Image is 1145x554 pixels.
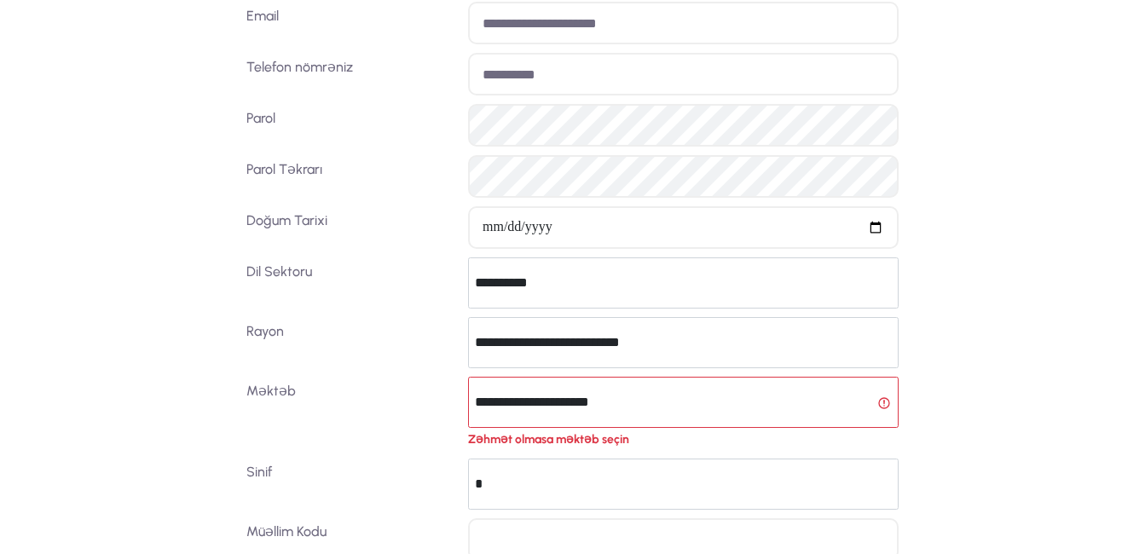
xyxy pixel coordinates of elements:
label: Telefon nömrəniz [240,53,462,95]
label: Parol Təkrarı [240,155,462,198]
strong: Zəhmət olmasa məktəb seçin [468,432,629,447]
label: Dil Sektoru [240,257,462,309]
label: Məktəb [240,377,462,449]
label: Parol [240,104,462,147]
label: Doğum Tarixi [240,206,462,249]
label: Email [240,2,462,44]
label: Sinif [240,459,462,510]
label: Rayon [240,317,462,368]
